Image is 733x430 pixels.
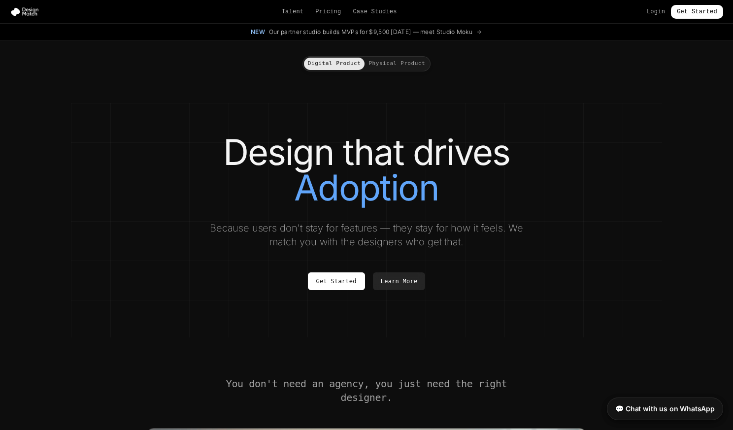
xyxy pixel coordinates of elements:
[225,377,508,404] h2: You don't need an agency, you just need the right designer.
[304,58,365,70] button: Digital Product
[308,272,365,290] a: Get Started
[315,8,341,16] a: Pricing
[373,272,426,290] a: Learn More
[269,28,472,36] span: Our partner studio builds MVPs for $9,500 [DATE] — meet Studio Moku
[251,28,265,36] span: New
[671,5,723,19] a: Get Started
[10,7,43,17] img: Design Match
[294,170,439,205] span: Adoption
[201,221,532,249] p: Because users don't stay for features — they stay for how it feels. We match you with the designe...
[365,58,429,70] button: Physical Product
[282,8,304,16] a: Talent
[647,8,665,16] a: Login
[91,134,642,205] h1: Design that drives
[353,8,397,16] a: Case Studies
[607,397,723,420] a: 💬 Chat with us on WhatsApp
